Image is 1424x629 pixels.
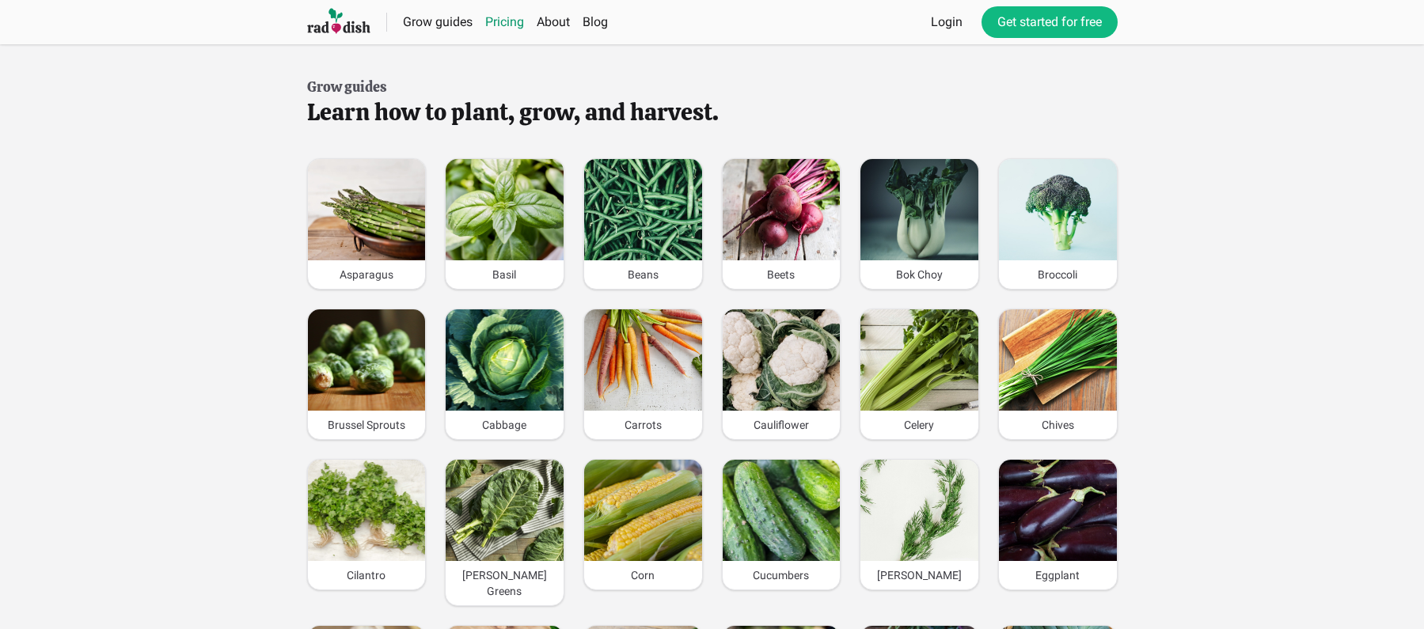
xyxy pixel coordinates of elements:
img: Image of Cucumbers [723,460,841,561]
a: Get started for free [982,6,1118,38]
a: Grow guides [403,14,473,29]
a: Image of CilantroCilantro [307,459,427,606]
div: Cucumbers [723,561,841,589]
a: Image of BeansBeans [583,158,703,290]
img: Image of Asparagus [308,159,426,260]
div: Beets [723,260,841,289]
img: Image of Chives [999,309,1117,411]
div: [PERSON_NAME] [860,561,978,589]
a: Image of CabbageCabbage [445,309,564,440]
div: Asparagus [308,260,426,289]
div: Broccoli [999,260,1117,289]
a: About [537,14,570,29]
img: Image of Collard Greens [446,460,564,561]
a: Image of EggplantEggplant [998,459,1118,606]
a: Image of CeleryCelery [860,309,979,440]
a: Image of BroccoliBroccoli [998,158,1118,290]
a: Image of ChivesChives [998,309,1118,440]
img: Image of Broccoli [999,159,1117,260]
img: Image of Corn [584,460,702,561]
img: Image of Cauliflower [723,309,841,411]
h2: Learn how to plant, grow, and harvest. [307,98,1118,127]
a: Image of AsparagusAsparagus [307,158,427,290]
a: Image of CarrotsCarrots [583,309,703,440]
img: Image of Beets [723,159,841,260]
a: Login [931,13,963,32]
div: Carrots [584,411,702,439]
img: Raddish company logo [307,7,370,36]
div: Corn [584,561,702,589]
a: Blog [583,14,608,29]
img: Image of Carrots [584,309,702,411]
a: Image of Brussel SproutsBrussel Sprouts [307,309,427,440]
h1: Grow guides [307,76,1118,98]
div: Celery [860,411,978,439]
div: Beans [584,260,702,289]
a: Image of BeetsBeets [722,158,841,290]
img: Image of Eggplant [999,460,1117,561]
div: Cauliflower [723,411,841,439]
a: Image of CornCorn [583,459,703,606]
img: Image of Celery [860,309,978,411]
div: Basil [446,260,564,289]
img: Image of Cabbage [446,309,564,411]
div: [PERSON_NAME] Greens [446,561,564,605]
div: Cilantro [308,561,426,589]
a: Image of BasilBasil [445,158,564,290]
div: Chives [999,411,1117,439]
a: Image of CauliflowerCauliflower [722,309,841,440]
div: Cabbage [446,411,564,439]
a: Image of Dill[PERSON_NAME] [860,459,979,606]
img: Image of Bok Choy [860,159,978,260]
img: Image of Cilantro [308,460,426,561]
div: Brussel Sprouts [308,411,426,439]
div: Bok Choy [860,260,978,289]
img: Image of Beans [584,159,702,260]
img: Image of Dill [860,460,978,561]
a: Image of Collard Greens[PERSON_NAME] Greens [445,459,564,606]
img: Image of Brussel Sprouts [308,309,426,411]
a: Image of Bok ChoyBok Choy [860,158,979,290]
a: Pricing [485,14,524,29]
div: Eggplant [999,561,1117,589]
a: Image of CucumbersCucumbers [722,459,841,606]
img: Image of Basil [446,159,564,260]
